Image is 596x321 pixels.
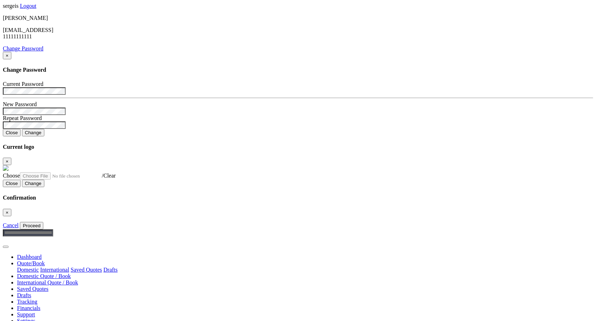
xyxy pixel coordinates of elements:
a: Saved Quotes [71,267,102,273]
p: [EMAIL_ADDRESS] 11111111111 [3,27,593,40]
a: Financials [17,305,40,311]
button: Close [3,129,21,136]
a: Cancel [3,222,18,228]
h4: Current logo [3,144,593,150]
a: Tracking [17,299,37,305]
button: Toggle navigation [3,246,9,248]
a: Drafts [17,292,31,298]
button: Proceed [20,222,43,229]
a: Support [17,311,35,317]
button: Close [3,52,11,59]
span: sergeis [3,3,18,9]
a: Saved Quotes [17,286,48,292]
a: Dashboard [17,254,42,260]
button: Close [3,209,11,216]
div: Quote/Book [17,267,593,273]
div: / [3,172,593,180]
span: × [6,159,9,164]
h4: Change Password [3,67,593,73]
a: Quote/Book [17,260,45,266]
img: GetCustomerLogo [3,165,9,171]
a: Domestic [17,267,39,273]
a: Change Password [3,45,43,51]
a: Logout [20,3,36,9]
a: International [40,267,69,273]
label: Repeat Password [3,115,42,121]
button: Close [3,180,21,187]
label: New Password [3,101,37,107]
a: Drafts [104,267,118,273]
a: Choose [3,173,102,179]
button: Change [22,180,44,187]
span: × [6,53,9,58]
label: Current Password [3,81,43,87]
button: Close [3,158,11,165]
a: International Quote / Book [17,279,78,285]
button: Change [22,129,44,136]
a: Clear [103,173,116,179]
h4: Confirmation [3,195,593,201]
a: Domestic Quote / Book [17,273,71,279]
p: [PERSON_NAME] [3,15,593,21]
